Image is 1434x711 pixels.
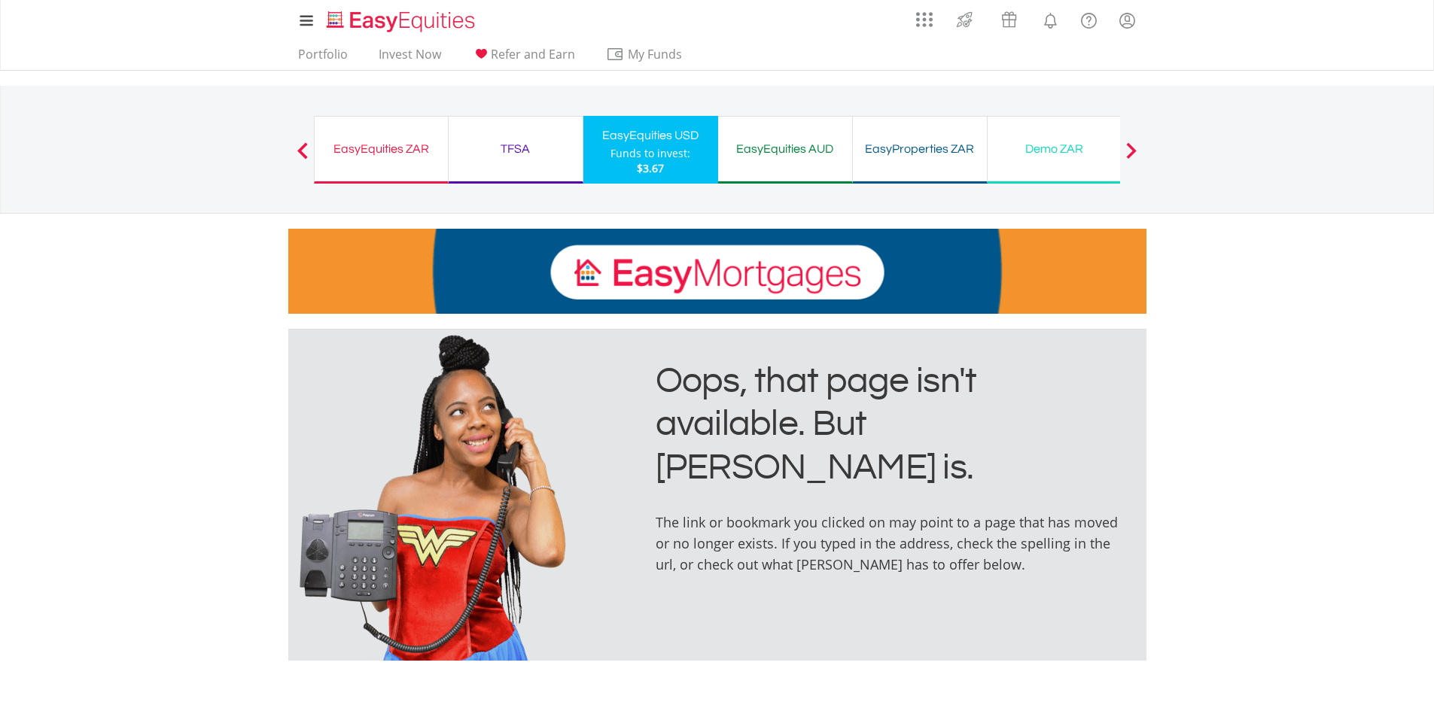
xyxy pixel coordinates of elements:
div: EasyEquities AUD [727,138,843,160]
div: EasyEquities ZAR [324,138,439,160]
a: Refer and Earn [466,47,581,70]
div: Demo ZAR [997,138,1113,160]
a: Portfolio [292,47,354,70]
div: TFSA [458,138,574,160]
div: EasyEquities USD [592,125,709,146]
a: Vouchers [987,4,1031,32]
a: My Profile [1108,4,1146,37]
span: Refer and Earn [491,46,575,62]
img: vouchers-v2.svg [997,8,1021,32]
div: Funds to invest: [610,146,690,161]
span: My Funds [606,44,705,64]
a: Notifications [1031,4,1070,34]
a: FAQ's and Support [1070,4,1108,34]
a: Home page [321,4,481,34]
img: EasyEquities_Logo.png [324,9,481,34]
span: $3.67 [637,161,664,175]
img: thrive-v2.svg [952,8,977,32]
div: EasyProperties ZAR [862,138,978,160]
button: Previous [288,150,318,165]
a: AppsGrid [906,4,942,28]
a: Invest Now [373,47,447,70]
img: grid-menu-icon.svg [916,11,933,28]
img: EasyMortage Promotion Banner [288,229,1146,314]
button: Next [1116,150,1146,165]
span: Oops, that page isn't available. But [PERSON_NAME] is. [656,363,977,487]
p: The link or bookmark you clicked on may point to a page that has moved or no longer exists. If yo... [656,512,1129,575]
